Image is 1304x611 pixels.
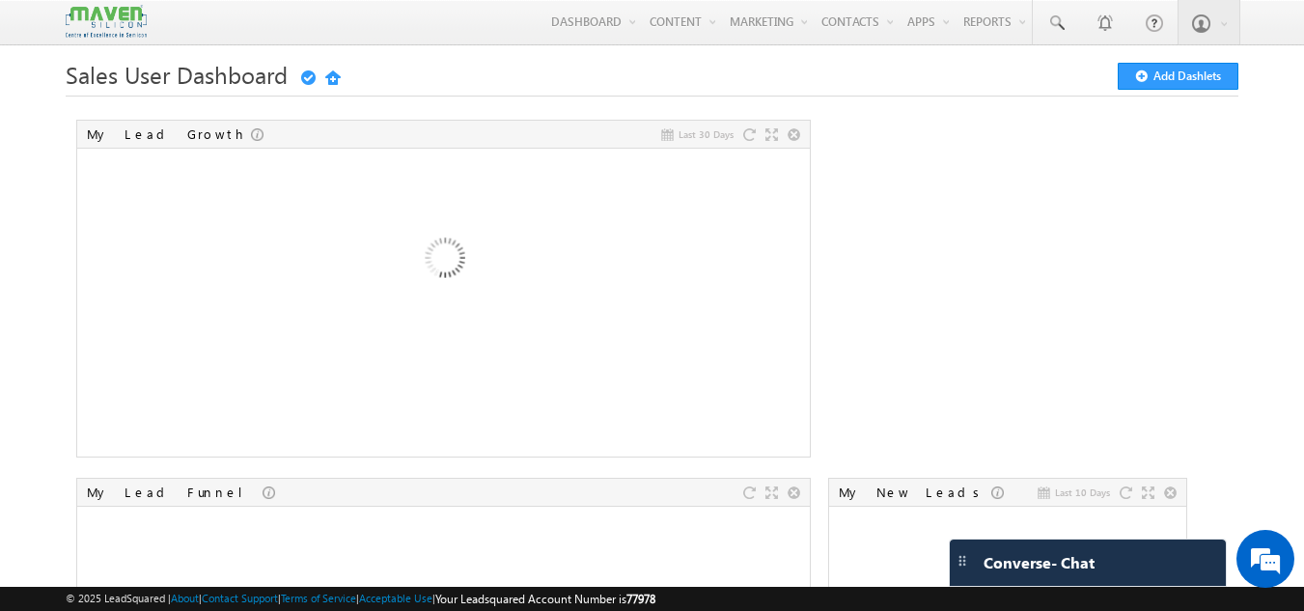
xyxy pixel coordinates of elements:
[66,5,147,39] img: Custom Logo
[359,592,432,604] a: Acceptable Use
[87,125,251,143] div: My Lead Growth
[281,592,356,604] a: Terms of Service
[984,554,1095,571] span: Converse - Chat
[626,592,655,606] span: 77978
[66,590,655,608] span: © 2025 LeadSquared | | | | |
[679,125,734,143] span: Last 30 Days
[435,592,655,606] span: Your Leadsquared Account Number is
[1118,63,1238,90] button: Add Dashlets
[87,484,263,501] div: My Lead Funnel
[171,592,199,604] a: About
[839,484,991,501] div: My New Leads
[955,553,970,569] img: carter-drag
[1055,484,1110,501] span: Last 10 Days
[202,592,278,604] a: Contact Support
[66,59,288,90] span: Sales User Dashboard
[340,157,547,365] img: Loading...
